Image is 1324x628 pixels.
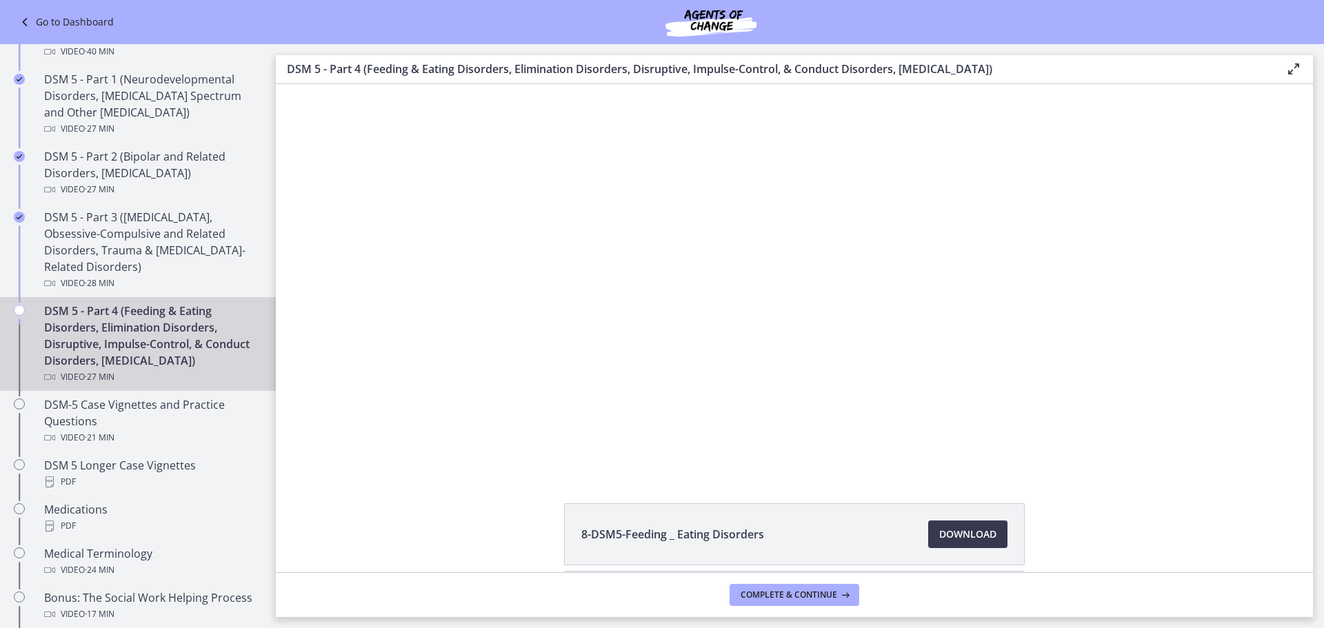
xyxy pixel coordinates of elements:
[85,43,114,60] span: · 40 min
[44,606,259,622] div: Video
[85,121,114,137] span: · 27 min
[14,151,25,162] i: Completed
[85,606,114,622] span: · 17 min
[85,369,114,385] span: · 27 min
[287,61,1263,77] h3: DSM 5 - Part 4 (Feeding & Eating Disorders, Elimination Disorders, Disruptive, Impulse-Control, &...
[85,181,114,198] span: · 27 min
[44,121,259,137] div: Video
[939,526,996,543] span: Download
[85,429,114,446] span: · 21 min
[44,429,259,446] div: Video
[44,209,259,292] div: DSM 5 - Part 3 ([MEDICAL_DATA], Obsessive-Compulsive and Related Disorders, Trauma & [MEDICAL_DAT...
[741,589,837,600] span: Complete & continue
[44,369,259,385] div: Video
[44,275,259,292] div: Video
[85,562,114,578] span: · 24 min
[14,212,25,223] i: Completed
[44,545,259,578] div: Medical Terminology
[44,181,259,198] div: Video
[628,6,794,39] img: Agents of Change
[44,457,259,490] div: DSM 5 Longer Case Vignettes
[276,84,1313,472] iframe: Video Lesson
[44,43,259,60] div: Video
[44,303,259,385] div: DSM 5 - Part 4 (Feeding & Eating Disorders, Elimination Disorders, Disruptive, Impulse-Control, &...
[44,71,259,137] div: DSM 5 - Part 1 (Neurodevelopmental Disorders, [MEDICAL_DATA] Spectrum and Other [MEDICAL_DATA])
[44,474,259,490] div: PDF
[14,74,25,85] i: Completed
[581,526,764,543] span: 8-DSM5-Feeding _ Eating Disorders
[85,275,114,292] span: · 28 min
[730,584,859,606] button: Complete & continue
[44,562,259,578] div: Video
[44,589,259,622] div: Bonus: The Social Work Helping Process
[17,14,114,30] a: Go to Dashboard
[44,518,259,534] div: PDF
[44,148,259,198] div: DSM 5 - Part 2 (Bipolar and Related Disorders, [MEDICAL_DATA])
[44,396,259,446] div: DSM-5 Case Vignettes and Practice Questions
[44,501,259,534] div: Medications
[928,520,1007,548] a: Download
